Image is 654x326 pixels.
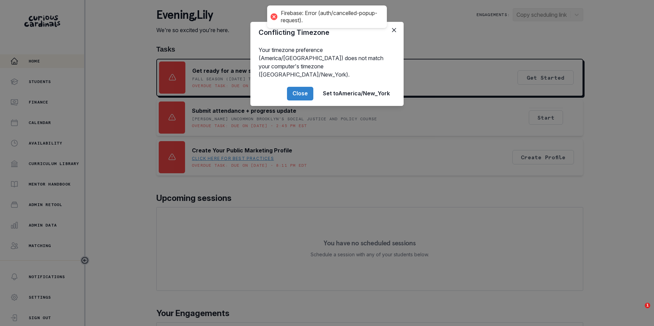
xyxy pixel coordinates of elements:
button: Close [287,87,313,100]
iframe: Intercom live chat [631,303,647,319]
header: Conflicting Timezone [250,22,404,43]
button: Set toAmerica/New_York [317,87,395,100]
button: Close [389,25,400,36]
span: 1 [645,303,650,308]
div: Firebase: Error (auth/cancelled-popup-request). [281,10,380,24]
div: Your timezone preference (America/[GEOGRAPHIC_DATA]) does not match your computer's timezone ([GE... [250,43,404,81]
